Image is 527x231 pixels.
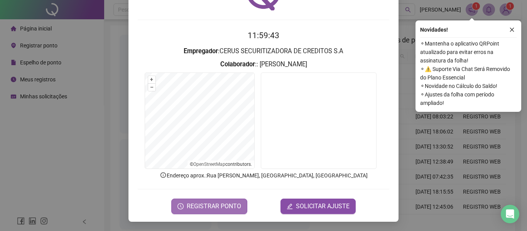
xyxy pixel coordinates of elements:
span: info-circle [160,172,167,179]
p: Endereço aprox. : Rua [PERSON_NAME], [GEOGRAPHIC_DATA], [GEOGRAPHIC_DATA] [138,171,389,180]
button: REGISTRAR PONTO [171,199,247,214]
button: editSOLICITAR AJUSTE [280,199,356,214]
button: – [148,84,155,91]
button: + [148,76,155,83]
span: edit [287,203,293,209]
strong: Colaborador [220,61,255,68]
span: ⚬ ⚠️ Suporte Via Chat Será Removido do Plano Essencial [420,65,517,82]
span: REGISTRAR PONTO [187,202,241,211]
span: close [509,27,515,32]
span: ⚬ Novidade no Cálculo do Saldo! [420,82,517,90]
strong: Empregador [184,47,218,55]
span: ⚬ Ajustes da folha com período ampliado! [420,90,517,107]
time: 11:59:43 [248,31,279,40]
h3: : : [PERSON_NAME] [138,59,389,69]
span: ⚬ Mantenha o aplicativo QRPoint atualizado para evitar erros na assinatura da folha! [420,39,517,65]
span: SOLICITAR AJUSTE [296,202,350,211]
span: clock-circle [177,203,184,209]
div: Open Intercom Messenger [501,205,519,223]
span: Novidades ! [420,25,448,34]
li: © contributors. [190,162,252,167]
h3: : CERUS SECURITIZADORA DE CREDITOS S.A [138,46,389,56]
a: OpenStreetMap [193,162,225,167]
